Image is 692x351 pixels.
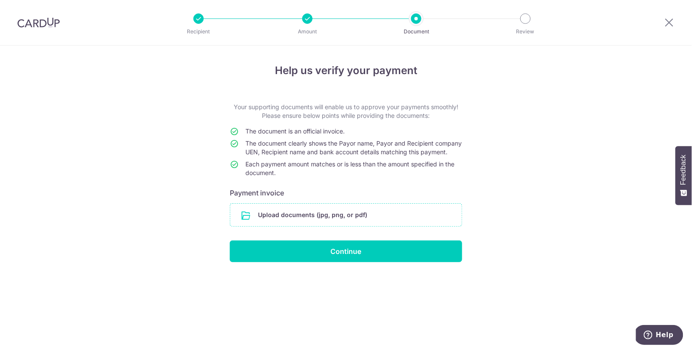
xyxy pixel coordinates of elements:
p: Review [493,27,558,36]
input: Continue [230,240,462,262]
p: Amount [275,27,339,36]
span: The document is an official invoice. [245,127,345,135]
img: CardUp [17,17,60,28]
span: Each payment amount matches or is less than the amount specified in the document. [245,160,454,176]
p: Recipient [166,27,231,36]
h6: Payment invoice [230,188,462,198]
p: Your supporting documents will enable us to approve your payments smoothly! Please ensure below p... [230,103,462,120]
h4: Help us verify your payment [230,63,462,78]
button: Feedback - Show survey [676,146,692,205]
p: Document [384,27,448,36]
div: Upload documents (jpg, png, or pdf) [230,203,462,227]
iframe: Opens a widget where you can find more information [636,325,683,347]
span: Feedback [680,155,688,185]
span: The document clearly shows the Payor name, Payor and Recipient company UEN, Recipient name and ba... [245,140,462,156]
